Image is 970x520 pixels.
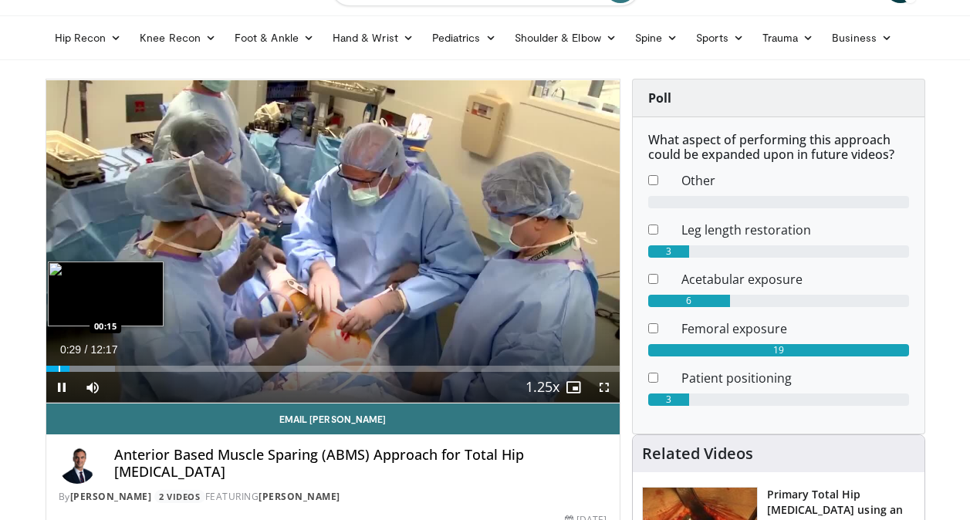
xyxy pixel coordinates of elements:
[648,393,689,406] div: 3
[527,372,558,403] button: Playback Rate
[648,344,909,356] div: 19
[48,262,164,326] img: image.jpeg
[85,343,88,356] span: /
[753,22,823,53] a: Trauma
[46,79,620,404] video-js: Video Player
[59,447,96,484] img: Avatar
[670,171,921,190] dd: Other
[154,490,205,503] a: 2 Videos
[648,89,671,106] strong: Poll
[670,369,921,387] dd: Patient positioning
[626,22,687,53] a: Spine
[648,295,731,307] div: 6
[423,22,505,53] a: Pediatrics
[259,490,340,503] a: [PERSON_NAME]
[77,372,108,403] button: Mute
[648,245,689,258] div: 3
[46,372,77,403] button: Pause
[823,22,901,53] a: Business
[60,343,81,356] span: 0:29
[670,221,921,239] dd: Leg length restoration
[46,22,131,53] a: Hip Recon
[323,22,423,53] a: Hand & Wrist
[70,490,152,503] a: [PERSON_NAME]
[46,404,620,434] a: Email [PERSON_NAME]
[670,319,921,338] dd: Femoral exposure
[505,22,626,53] a: Shoulder & Elbow
[114,447,607,480] h4: Anterior Based Muscle Sparing (ABMS) Approach for Total Hip [MEDICAL_DATA]
[130,22,225,53] a: Knee Recon
[642,444,753,463] h4: Related Videos
[59,490,607,504] div: By FEATURING
[558,372,589,403] button: Enable picture-in-picture mode
[648,133,909,162] h6: What aspect of performing this approach could be expanded upon in future videos?
[90,343,117,356] span: 12:17
[687,22,753,53] a: Sports
[670,270,921,289] dd: Acetabular exposure
[589,372,620,403] button: Fullscreen
[46,366,620,372] div: Progress Bar
[225,22,323,53] a: Foot & Ankle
